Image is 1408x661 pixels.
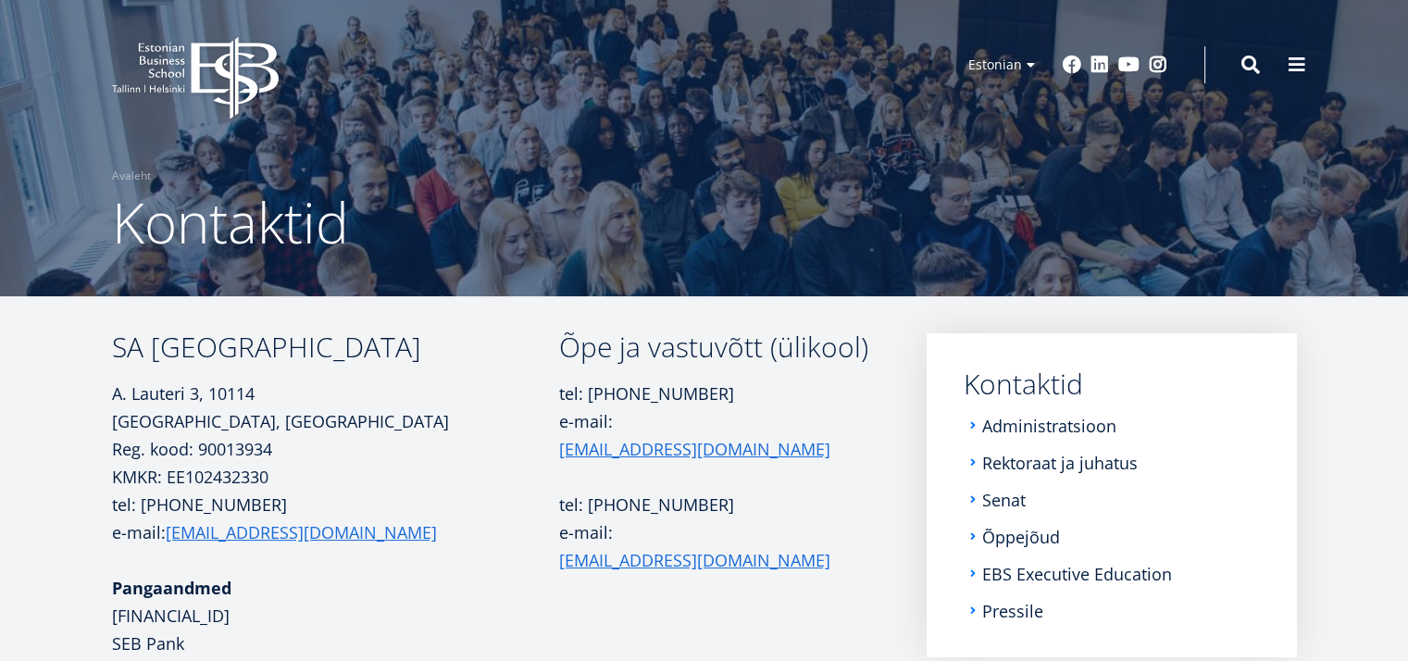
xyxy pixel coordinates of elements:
[559,380,873,463] p: tel: [PHONE_NUMBER] e-mail:
[1090,56,1109,74] a: Linkedin
[1063,56,1081,74] a: Facebook
[982,491,1026,509] a: Senat
[982,454,1138,472] a: Rektoraat ja juhatus
[559,333,873,361] h3: Õpe ja vastuvõtt (ülikool)
[559,518,873,574] p: e-mail:
[982,602,1043,620] a: Pressile
[112,333,559,361] h3: SA [GEOGRAPHIC_DATA]
[559,546,830,574] a: [EMAIL_ADDRESS][DOMAIN_NAME]
[982,528,1060,546] a: Õppejõud
[982,417,1116,435] a: Administratsioon
[559,435,830,463] a: [EMAIL_ADDRESS][DOMAIN_NAME]
[964,370,1260,398] a: Kontaktid
[166,518,437,546] a: [EMAIL_ADDRESS][DOMAIN_NAME]
[112,463,559,491] p: KMKR: EE102432330
[559,491,873,518] p: tel: [PHONE_NUMBER]
[112,184,349,260] span: Kontaktid
[112,491,559,546] p: tel: [PHONE_NUMBER] e-mail:
[112,167,151,185] a: Avaleht
[112,577,231,599] strong: Pangaandmed
[112,380,559,463] p: A. Lauteri 3, 10114 [GEOGRAPHIC_DATA], [GEOGRAPHIC_DATA] Reg. kood: 90013934
[982,565,1172,583] a: EBS Executive Education
[1149,56,1167,74] a: Instagram
[1118,56,1140,74] a: Youtube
